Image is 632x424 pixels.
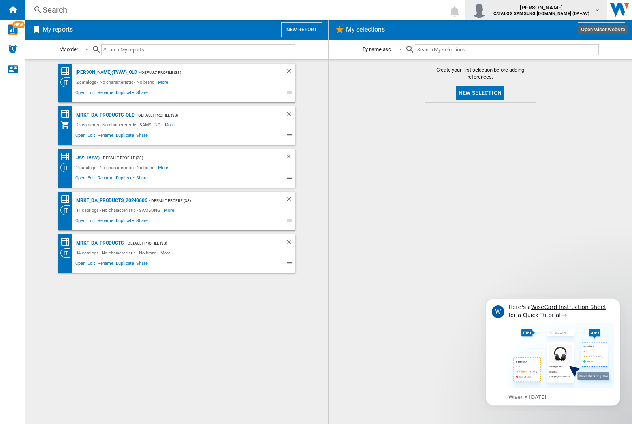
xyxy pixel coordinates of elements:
[74,120,165,130] div: 2 segments - No characteristic - SAMSUNG
[60,194,74,204] div: Price Matrix
[87,174,96,184] span: Edit
[285,153,295,163] div: Delete
[135,110,269,120] div: - Default profile (38)
[60,66,74,76] div: Price Matrix
[135,260,149,269] span: Share
[43,4,421,15] div: Search
[96,132,115,141] span: Rename
[87,260,96,269] span: Edit
[74,248,161,258] div: 14 catalogs - No characteristic - No brand
[100,153,269,163] div: - Default profile (38)
[285,196,295,205] div: Delete
[96,89,115,98] span: Rename
[74,68,138,77] div: [PERSON_NAME](TVAV)_old
[158,163,169,172] span: More
[164,205,175,215] span: More
[74,260,87,269] span: Open
[474,291,632,411] iframe: Intercom notifications message
[425,66,536,81] span: Create your first selection before adding references.
[8,44,17,54] img: alerts-logo.svg
[415,44,598,55] input: Search My selections
[87,217,96,226] span: Edit
[60,205,74,215] div: Category View
[96,217,115,226] span: Rename
[60,248,74,258] div: Category View
[60,109,74,119] div: Price Matrix
[74,196,148,205] div: MRKT_DA_PRODUCTS_20240606
[74,174,87,184] span: Open
[147,196,269,205] div: - Default profile (38)
[59,46,78,52] div: My order
[74,163,158,172] div: 2 catalogs - No characteristic - No brand
[160,248,172,258] span: More
[137,68,269,77] div: - Default profile (38)
[281,22,322,37] button: New report
[578,22,625,37] button: New selection
[135,217,149,226] span: Share
[285,238,295,248] div: Delete
[74,89,87,98] span: Open
[74,238,124,248] div: MRKT_DA_PRODUCTS
[363,46,392,52] div: By name asc.
[96,174,115,184] span: Rename
[60,152,74,162] div: Price Matrix
[285,110,295,120] div: Delete
[60,163,74,172] div: Category View
[124,238,269,248] div: - Default profile (38)
[74,77,158,87] div: 2 catalogs - No characteristic - No brand
[60,120,74,130] div: My Assortment
[74,110,135,120] div: MRKT_DA_PRODUCTS_OLD
[8,24,18,35] img: wise-card.svg
[471,2,487,18] img: profile.jpg
[74,205,164,215] div: 14 catalogs - No characteristic - SAMSUNG
[165,120,176,130] span: More
[493,11,589,16] b: CATALOG SAMSUNG [DOMAIN_NAME] (DA+AV)
[115,174,135,184] span: Duplicate
[41,22,74,37] h2: My reports
[115,217,135,226] span: Duplicate
[456,86,504,100] button: New selection
[74,217,87,226] span: Open
[101,44,295,55] input: Search My reports
[135,174,149,184] span: Share
[87,89,96,98] span: Edit
[87,132,96,141] span: Edit
[493,4,589,11] span: [PERSON_NAME]
[74,132,87,141] span: Open
[115,132,135,141] span: Duplicate
[60,77,74,87] div: Category View
[96,260,115,269] span: Rename
[74,153,100,163] div: JAY(TVAV)
[115,89,135,98] span: Duplicate
[60,237,74,247] div: Price Matrix
[158,77,169,87] span: More
[344,22,386,37] h2: My selections
[135,89,149,98] span: Share
[135,132,149,141] span: Share
[12,21,25,28] span: NEW
[115,260,135,269] span: Duplicate
[285,68,295,77] div: Delete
